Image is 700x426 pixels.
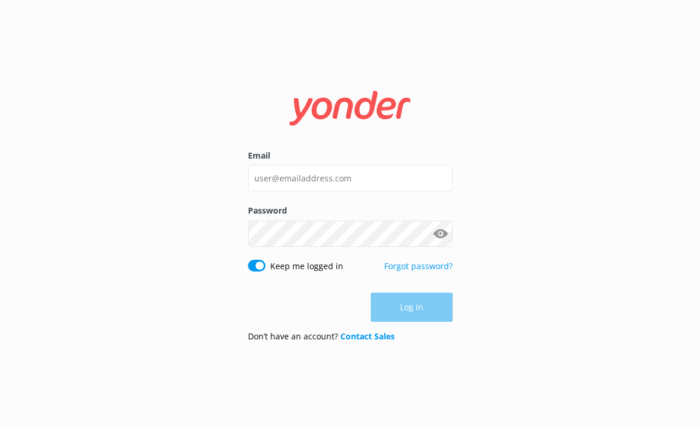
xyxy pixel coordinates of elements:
[429,222,453,245] button: Show password
[270,260,343,273] label: Keep me logged in
[248,165,453,191] input: user@emailaddress.com
[340,331,395,342] a: Contact Sales
[384,260,453,272] a: Forgot password?
[248,330,395,343] p: Don’t have an account?
[248,204,453,217] label: Password
[248,149,453,162] label: Email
